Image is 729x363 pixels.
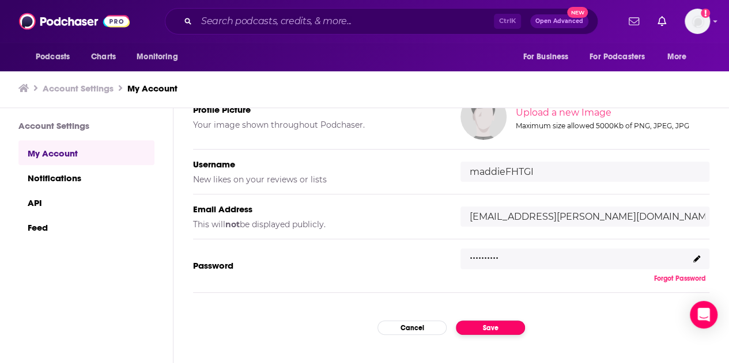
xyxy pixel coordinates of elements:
[193,159,442,170] h5: Username
[193,104,442,115] h5: Profile Picture
[685,9,710,34] span: Logged in as maddieFHTGI
[197,12,494,30] input: Search podcasts, credits, & more...
[516,121,707,130] div: Maximum size allowed 5000Kb of PNG, JPEG, JPG
[515,46,583,68] button: open menu
[18,120,154,131] h3: Account Settings
[18,215,154,239] a: Feed
[193,219,442,230] h5: This will be displayed publicly.
[18,165,154,190] a: Notifications
[193,120,442,130] h5: Your image shown throughout Podchaser.
[460,207,709,227] input: email
[18,190,154,215] a: API
[667,49,687,65] span: More
[129,46,192,68] button: open menu
[659,46,701,68] button: open menu
[685,9,710,34] button: Show profile menu
[84,46,123,68] a: Charts
[535,18,583,24] span: Open Advanced
[460,162,709,182] input: username
[91,49,116,65] span: Charts
[567,7,588,18] span: New
[137,49,177,65] span: Monitoring
[225,219,240,230] b: not
[460,94,507,140] img: Your profile image
[653,12,671,31] a: Show notifications dropdown
[165,8,598,35] div: Search podcasts, credits, & more...
[470,246,498,262] p: ..........
[685,9,710,34] img: User Profile
[456,320,525,335] button: Save
[18,140,154,165] a: My Account
[127,83,177,94] a: My Account
[651,274,709,283] button: Forgot Password
[193,204,442,215] h5: Email Address
[193,260,442,271] h5: Password
[582,46,662,68] button: open menu
[193,174,442,185] h5: New likes on your reviews or lists
[624,12,644,31] a: Show notifications dropdown
[36,49,70,65] span: Podcasts
[530,14,588,28] button: Open AdvancedNew
[19,10,130,32] img: Podchaser - Follow, Share and Rate Podcasts
[701,9,710,18] svg: Add a profile image
[43,83,114,94] a: Account Settings
[494,14,521,29] span: Ctrl K
[590,49,645,65] span: For Podcasters
[28,46,85,68] button: open menu
[523,49,568,65] span: For Business
[690,301,717,328] div: Open Intercom Messenger
[377,320,447,335] button: Cancel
